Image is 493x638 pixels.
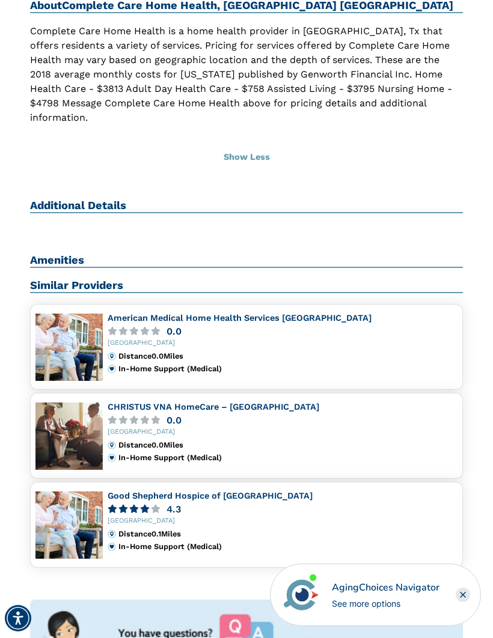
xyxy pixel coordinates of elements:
[456,588,470,602] div: Close
[167,327,182,336] div: 0.0
[118,352,458,360] div: Distance 0.0 Miles
[108,441,116,449] img: distance.svg
[30,199,463,213] h2: Additional Details
[118,542,458,551] div: In-Home Support (Medical)
[30,254,463,268] h2: Amenities
[108,313,372,323] a: American Medical Home Health Services [GEOGRAPHIC_DATA]
[118,454,458,462] div: In-Home Support (Medical)
[281,574,322,615] img: avatar
[30,279,463,293] h2: Similar Providers
[108,505,458,514] a: 4.3
[30,24,463,125] p: Complete Care Home Health is a home health provider in [GEOGRAPHIC_DATA], Tx that offers resident...
[118,530,458,538] div: Distance 0.1 Miles
[108,327,458,336] a: 0.0
[118,441,458,449] div: Distance 0.0 Miles
[30,144,463,171] button: Show Less
[332,597,439,610] div: See more options
[108,530,116,538] img: distance.svg
[167,416,182,425] div: 0.0
[108,402,319,412] a: CHRISTUS VNA HomeCare – [GEOGRAPHIC_DATA]
[108,491,313,500] a: Good Shepherd Hospice of [GEOGRAPHIC_DATA]
[108,517,458,525] div: [GEOGRAPHIC_DATA]
[108,428,458,436] div: [GEOGRAPHIC_DATA]
[108,352,116,360] img: distance.svg
[108,454,116,462] img: primary.svg
[332,580,439,595] div: AgingChoices Navigator
[5,605,31,631] div: Accessibility Menu
[108,365,116,373] img: primary.svg
[108,542,116,551] img: primary.svg
[108,339,458,347] div: [GEOGRAPHIC_DATA]
[167,505,181,514] div: 4.3
[118,365,458,373] div: In-Home Support (Medical)
[108,416,458,425] a: 0.0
